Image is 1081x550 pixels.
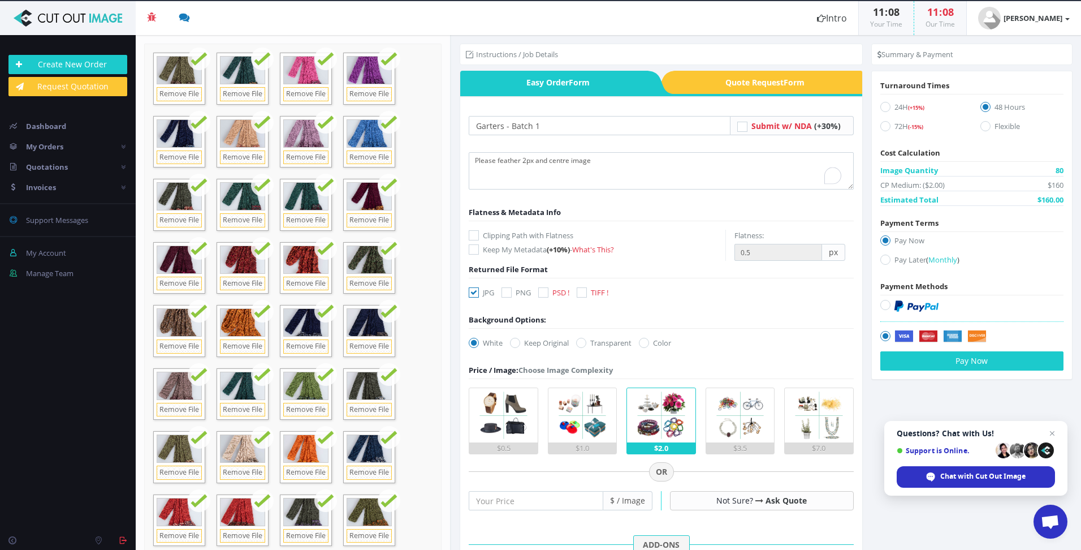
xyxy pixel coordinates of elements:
[283,277,328,291] a: Remove File
[639,337,671,349] label: Color
[676,71,863,94] span: Quote Request
[822,244,845,261] span: px
[873,5,884,19] span: 11
[220,87,265,101] a: Remove File
[634,388,688,442] img: 3.png
[967,1,1081,35] a: [PERSON_NAME]
[347,87,392,101] a: Remove File
[466,49,558,60] li: Instructions / Job Details
[469,287,494,298] label: JPG
[576,337,632,349] label: Transparent
[220,151,265,165] a: Remove File
[894,300,939,312] img: PayPal
[552,287,569,298] span: PSD !
[347,340,392,354] a: Remove File
[157,213,202,227] a: Remove File
[8,77,127,96] a: Request Quotation
[880,179,945,191] span: CP Medium: ($2.00)
[157,87,202,101] a: Remove File
[469,442,537,454] div: $0.5
[220,529,265,543] a: Remove File
[26,248,66,258] span: My Account
[283,213,328,227] a: Remove File
[627,442,695,454] div: $2.0
[894,330,987,343] img: Securely by Stripe
[283,87,328,101] a: Remove File
[469,230,725,241] label: Clipping Path with Flatness
[157,340,202,354] a: Remove File
[792,388,846,442] img: 5.png
[880,235,1063,250] label: Pay Now
[283,529,328,543] a: Remove File
[547,244,570,255] span: (+10%)
[220,213,265,227] a: Remove File
[897,466,1055,488] span: Chat with Cut Out Image
[469,491,603,510] input: Your Price
[220,403,265,417] a: Remove File
[220,340,265,354] a: Remove File
[591,287,608,298] span: TIFF !
[880,165,938,176] span: Image Quantity
[26,215,88,225] span: Support Messages
[501,287,531,298] label: PNG
[469,207,561,217] span: Flatness & Metadata Info
[548,442,616,454] div: $1.0
[26,121,66,131] span: Dashboard
[220,277,265,291] a: Remove File
[940,471,1026,482] span: Chat with Cut Out Image
[814,121,841,131] span: (+30%)
[734,230,764,241] label: Flatness:
[716,495,753,506] span: Not Sure?
[469,365,518,375] span: Price / Image:
[469,116,730,135] input: Your Order Title
[283,151,328,165] a: Remove File
[908,104,924,111] span: (+15%)
[649,462,674,482] span: OR
[26,268,73,278] span: Manage Team
[751,121,841,131] a: Submit w/ NDA (+30%)
[469,337,503,349] label: White
[1048,179,1063,191] span: $160
[713,388,767,442] img: 4.png
[8,10,127,27] img: Cut Out Image
[157,277,202,291] a: Remove File
[510,337,569,349] label: Keep Original
[897,429,1055,438] span: Questions? Chat with Us!
[283,340,328,354] a: Remove File
[283,403,328,417] a: Remove File
[1004,13,1062,23] strong: [PERSON_NAME]
[157,529,202,543] a: Remove File
[1037,194,1063,205] span: $160.00
[347,277,392,291] a: Remove File
[926,19,955,29] small: Our Time
[939,5,942,19] span: :
[877,49,953,60] li: Summary & Payment
[469,244,725,255] label: Keep My Metadata -
[870,19,902,29] small: Your Time
[897,446,992,455] span: Support is Online.
[26,141,63,152] span: My Orders
[555,388,609,442] img: 2.png
[157,151,202,165] a: Remove File
[908,121,923,131] a: (-15%)
[157,403,202,417] a: Remove File
[1056,165,1063,176] span: 80
[880,80,949,91] span: Turnaround Times
[928,255,957,265] span: Monthly
[978,7,1001,29] img: user_default.jpg
[220,466,265,480] a: Remove File
[469,364,613,376] div: Choose Image Complexity
[706,442,774,454] div: $3.5
[476,388,530,442] img: 1.png
[469,264,548,274] span: Returned File Format
[880,254,1063,269] label: Pay Later
[908,123,923,131] span: (-15%)
[460,71,647,94] span: Easy Order
[980,121,1063,136] label: Flexible
[880,351,1063,371] button: Pay Now
[460,71,647,94] a: Easy OrderForm
[469,314,546,325] div: Background Options:
[347,466,392,480] a: Remove File
[569,77,590,88] i: Form
[157,466,202,480] a: Remove File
